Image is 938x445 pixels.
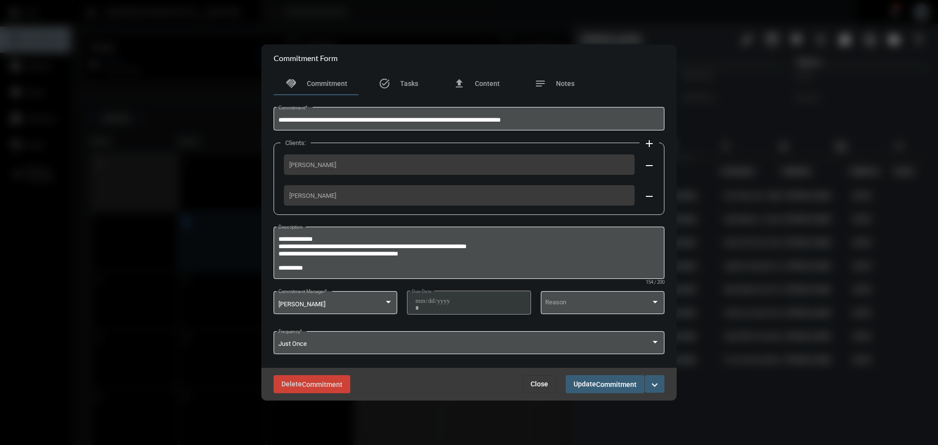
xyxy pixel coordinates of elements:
span: Content [475,80,500,87]
mat-icon: add [643,138,655,149]
span: Delete [281,380,342,388]
span: Update [574,380,637,388]
h2: Commitment Form [274,53,338,63]
mat-icon: expand_more [649,379,661,391]
span: Close [531,380,548,388]
mat-icon: notes [534,78,546,89]
span: [PERSON_NAME] [289,161,629,169]
button: UpdateCommitment [566,375,644,393]
mat-icon: remove [643,160,655,171]
span: Just Once [278,340,307,347]
span: [PERSON_NAME] [278,300,325,308]
span: Notes [556,80,575,87]
span: Tasks [400,80,418,87]
mat-hint: 154 / 200 [646,280,664,285]
button: Close [523,375,556,393]
span: Commitment [302,381,342,388]
mat-icon: remove [643,191,655,202]
mat-icon: file_upload [453,78,465,89]
button: DeleteCommitment [274,375,350,393]
span: Commitment [596,381,637,388]
mat-icon: handshake [285,78,297,89]
span: [PERSON_NAME] [289,192,629,199]
mat-icon: task_alt [379,78,390,89]
label: Clients: [280,139,311,147]
span: Commitment [307,80,347,87]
